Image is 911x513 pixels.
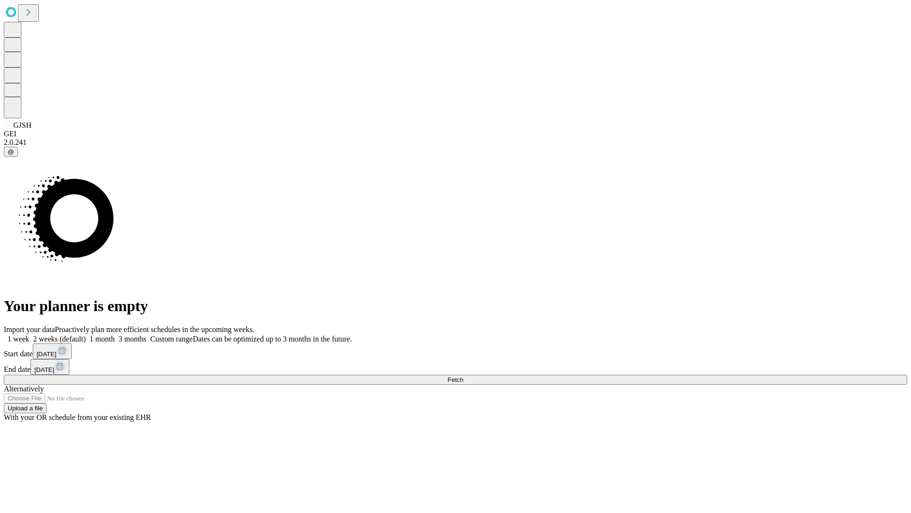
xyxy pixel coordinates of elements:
span: 1 week [8,335,29,343]
span: 3 months [119,335,147,343]
span: [DATE] [34,366,54,373]
span: 1 month [90,335,115,343]
span: Proactively plan more efficient schedules in the upcoming weeks. [55,325,254,333]
button: [DATE] [33,343,72,359]
div: GEI [4,130,907,138]
span: Custom range [150,335,193,343]
div: 2.0.241 [4,138,907,147]
span: Fetch [447,376,463,383]
div: Start date [4,343,907,359]
button: [DATE] [30,359,69,375]
h1: Your planner is empty [4,297,907,315]
span: @ [8,148,14,155]
span: [DATE] [37,351,56,358]
div: End date [4,359,907,375]
span: With your OR schedule from your existing EHR [4,413,151,421]
span: GJSH [13,121,31,129]
span: Import your data [4,325,55,333]
button: Fetch [4,375,907,385]
button: Upload a file [4,403,46,413]
button: @ [4,147,18,157]
span: Dates can be optimized up to 3 months in the future. [193,335,352,343]
span: Alternatively [4,385,44,393]
span: 2 weeks (default) [33,335,86,343]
